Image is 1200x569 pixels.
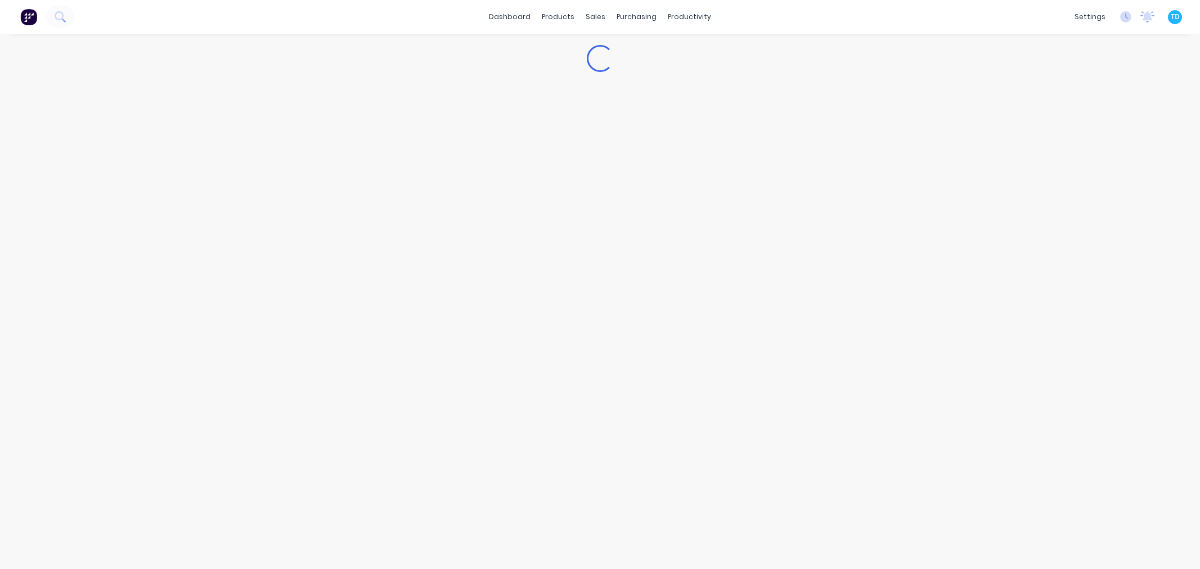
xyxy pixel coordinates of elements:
div: settings [1069,8,1111,25]
img: Factory [20,8,37,25]
span: TD [1171,12,1180,22]
div: productivity [662,8,717,25]
a: dashboard [483,8,536,25]
div: products [536,8,580,25]
div: purchasing [611,8,662,25]
div: sales [580,8,611,25]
